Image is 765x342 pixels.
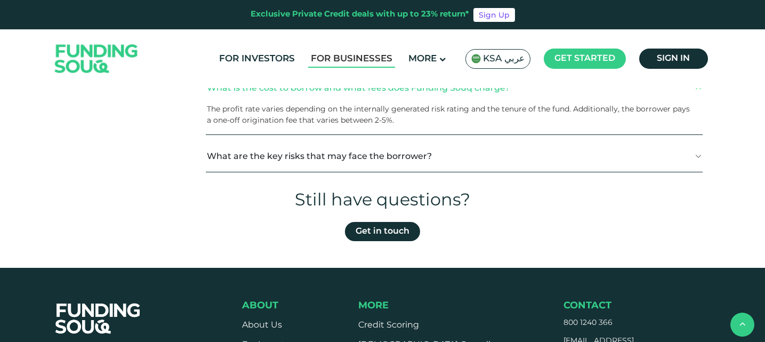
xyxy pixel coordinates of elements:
a: Sign Up [473,8,515,22]
a: Credit Scoring [358,321,419,329]
span: Sign in [657,54,690,62]
div: Exclusive Private Credit deals with up to 23% return* [251,9,469,21]
a: Get in touch [345,222,420,241]
span: KSA عربي [483,53,525,65]
img: SA Flag [471,54,481,63]
a: Sign in [639,49,708,69]
div: Still have questions? [52,188,713,214]
button: What are the key risks that may face the borrower? [206,140,703,172]
button: back [730,313,754,337]
span: More [408,54,437,63]
a: 800 1240 366 [563,319,613,327]
p: The profit rate varies depending on the internally generated risk rating and the tenure of the fu... [207,104,694,126]
img: Logo [44,32,149,86]
span: Get started [554,54,615,62]
a: About Us [242,321,282,329]
span: More [358,301,389,311]
a: For Businesses [308,50,395,68]
span: Contact [563,301,611,311]
a: For Investors [216,50,297,68]
div: About [242,300,306,312]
